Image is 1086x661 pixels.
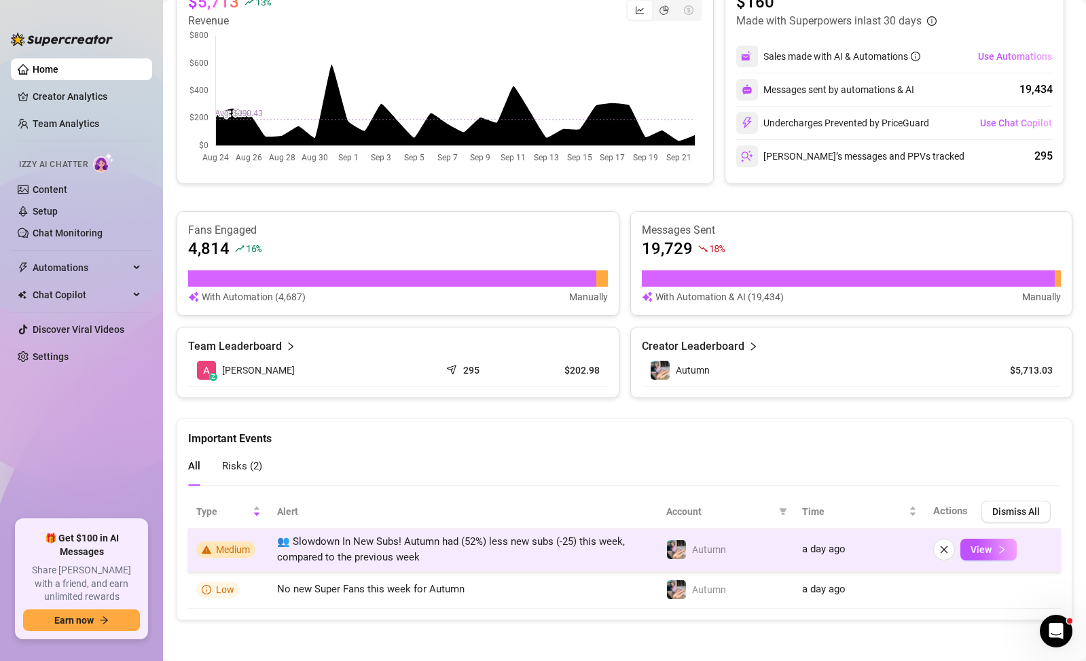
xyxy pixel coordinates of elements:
[659,5,669,15] span: pie-chart
[277,583,465,595] span: No new Super Fans this week for Autumn
[33,86,141,107] a: Creator Analytics
[33,284,129,306] span: Chat Copilot
[997,545,1007,554] span: right
[188,13,271,29] article: Revenue
[794,495,925,529] th: Time
[446,361,460,375] span: send
[742,84,753,95] img: svg%3e
[222,363,295,378] span: [PERSON_NAME]
[981,501,1051,522] button: Dismiss All
[977,46,1053,67] button: Use Automations
[776,501,790,522] span: filter
[741,50,753,62] img: svg%3e
[188,338,282,355] article: Team Leaderboard
[692,584,726,595] span: Autumn
[802,583,846,595] span: a day ago
[698,244,708,253] span: fall
[33,228,103,238] a: Chat Monitoring
[748,338,758,355] span: right
[676,365,710,376] span: Autumn
[188,289,199,304] img: svg%3e
[202,289,306,304] article: With Automation (4,687)
[709,242,725,255] span: 18 %
[992,506,1040,517] span: Dismiss All
[196,504,250,519] span: Type
[978,51,1052,62] span: Use Automations
[667,540,686,559] img: Autumn
[1040,615,1072,647] iframe: Intercom live chat
[33,118,99,129] a: Team Analytics
[33,324,124,335] a: Discover Viral Videos
[23,532,140,558] span: 🎁 Get $100 in AI Messages
[188,495,269,529] th: Type
[23,609,140,631] button: Earn nowarrow-right
[933,505,968,517] span: Actions
[33,184,67,195] a: Content
[736,112,929,134] div: Undercharges Prevented by PriceGuard
[23,564,140,604] span: Share [PERSON_NAME] with a friend, and earn unlimited rewards
[763,49,920,64] div: Sales made with AI & Automations
[1019,82,1053,98] div: 19,434
[651,361,670,380] img: Autumn
[642,338,744,355] article: Creator Leaderboard
[463,363,479,377] article: 295
[569,289,608,304] article: Manually
[802,504,906,519] span: Time
[277,535,625,564] span: 👥 Slowdown In New Subs! Autumn had (52%) less new subs (-25) this week, compared to the previous ...
[18,262,29,273] span: thunderbolt
[197,361,216,380] img: Autumn Moon
[209,373,217,381] div: z
[235,244,245,253] span: rise
[18,290,26,300] img: Chat Copilot
[667,580,686,599] img: Autumn
[246,242,261,255] span: 16 %
[1034,148,1053,164] div: 295
[54,615,94,626] span: Earn now
[33,206,58,217] a: Setup
[188,460,200,472] span: All
[1022,289,1061,304] article: Manually
[635,5,645,15] span: line-chart
[188,238,230,260] article: 4,814
[736,79,914,101] div: Messages sent by automations & AI
[741,117,753,129] img: svg%3e
[971,544,992,555] span: View
[99,615,109,625] span: arrow-right
[666,504,774,519] span: Account
[532,363,600,377] article: $202.98
[960,539,1017,560] button: View
[642,223,1062,238] article: Messages Sent
[33,351,69,362] a: Settings
[93,153,114,173] img: AI Chatter
[188,419,1061,447] div: Important Events
[642,289,653,304] img: svg%3e
[684,5,693,15] span: dollar-circle
[33,257,129,279] span: Automations
[19,158,88,171] span: Izzy AI Chatter
[642,238,693,260] article: 19,729
[980,118,1052,128] span: Use Chat Copilot
[222,460,262,472] span: Risks ( 2 )
[286,338,295,355] span: right
[939,545,949,554] span: close
[33,64,58,75] a: Home
[269,495,658,529] th: Alert
[202,545,211,554] span: warning
[802,543,846,555] span: a day ago
[202,585,211,594] span: info-circle
[979,112,1053,134] button: Use Chat Copilot
[216,544,250,555] span: Medium
[741,150,753,162] img: svg%3e
[216,584,234,595] span: Low
[927,16,937,26] span: info-circle
[736,13,922,29] article: Made with Superpowers in last 30 days
[911,52,920,61] span: info-circle
[188,223,608,238] article: Fans Engaged
[655,289,784,304] article: With Automation & AI (19,434)
[11,33,113,46] img: logo-BBDzfeDw.svg
[692,544,726,555] span: Autumn
[779,507,787,516] span: filter
[736,145,964,167] div: [PERSON_NAME]’s messages and PPVs tracked
[991,363,1053,377] article: $5,713.03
